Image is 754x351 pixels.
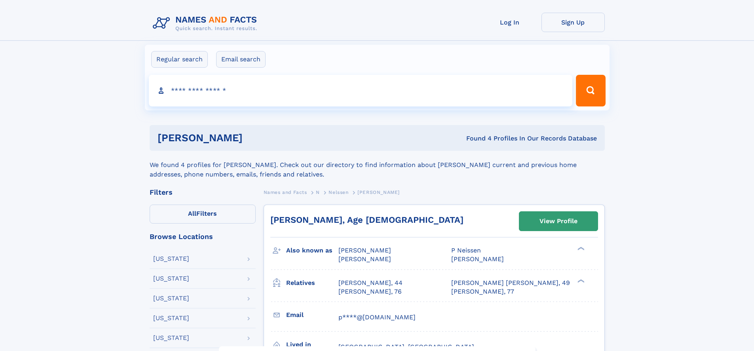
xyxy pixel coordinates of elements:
[338,279,403,287] a: [PERSON_NAME], 44
[354,134,597,143] div: Found 4 Profiles In Our Records Database
[150,205,256,224] label: Filters
[575,246,585,251] div: ❯
[286,276,338,290] h3: Relatives
[153,295,189,302] div: [US_STATE]
[150,233,256,240] div: Browse Locations
[329,187,348,197] a: Nelssen
[188,210,196,217] span: All
[150,189,256,196] div: Filters
[151,51,208,68] label: Regular search
[338,287,402,296] a: [PERSON_NAME], 76
[316,190,320,195] span: N
[575,278,585,283] div: ❯
[338,255,391,263] span: [PERSON_NAME]
[216,51,266,68] label: Email search
[338,247,391,254] span: [PERSON_NAME]
[153,335,189,341] div: [US_STATE]
[286,308,338,322] h3: Email
[451,287,514,296] a: [PERSON_NAME], 77
[338,343,474,351] span: [GEOGRAPHIC_DATA], [GEOGRAPHIC_DATA]
[541,13,605,32] a: Sign Up
[519,212,598,231] a: View Profile
[286,244,338,257] h3: Also known as
[150,151,605,179] div: We found 4 profiles for [PERSON_NAME]. Check out our directory to find information about [PERSON_...
[451,279,570,287] a: [PERSON_NAME] [PERSON_NAME], 49
[150,13,264,34] img: Logo Names and Facts
[576,75,605,106] button: Search Button
[478,13,541,32] a: Log In
[539,212,577,230] div: View Profile
[153,256,189,262] div: [US_STATE]
[329,190,348,195] span: Nelssen
[158,133,355,143] h1: [PERSON_NAME]
[149,75,573,106] input: search input
[264,187,307,197] a: Names and Facts
[357,190,400,195] span: [PERSON_NAME]
[316,187,320,197] a: N
[270,215,463,225] a: [PERSON_NAME], Age [DEMOGRAPHIC_DATA]
[153,315,189,321] div: [US_STATE]
[451,247,481,254] span: P Neissen
[451,255,504,263] span: [PERSON_NAME]
[153,275,189,282] div: [US_STATE]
